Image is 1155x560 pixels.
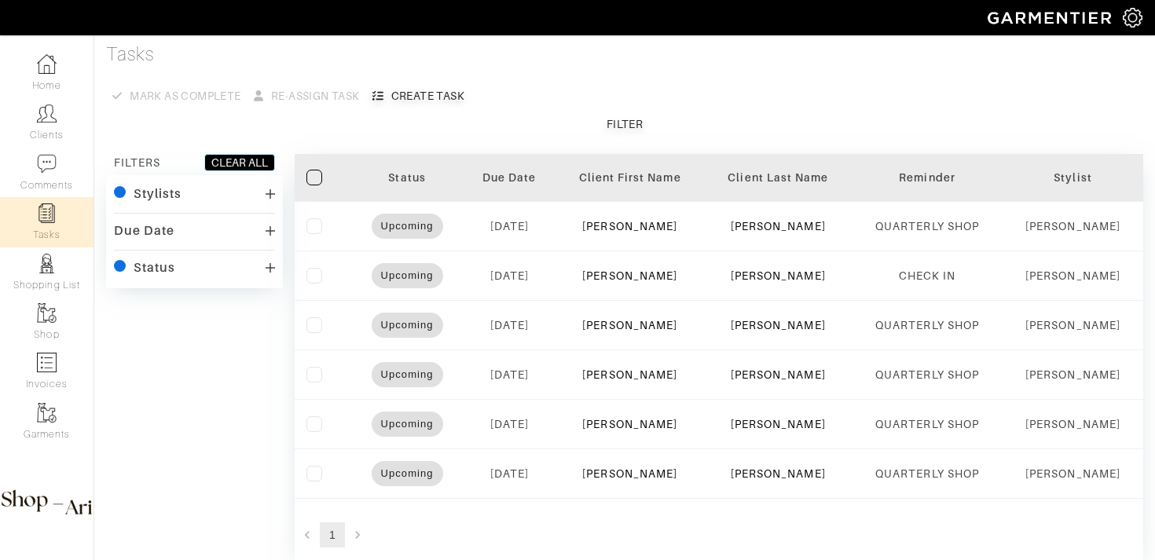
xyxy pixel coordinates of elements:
[37,303,57,323] img: garments-icon-b7da505a4dc4fd61783c78ac3ca0ef83fa9d6f193b1c9dc38574b1d14d53ca28.png
[37,254,57,273] img: stylists-icon-eb353228a002819b7ec25b43dbf5f0378dd9e0616d9560372ff212230b889e62.png
[37,54,57,74] img: dashboard-icon-dbcd8f5a0b271acd01030246c82b418ddd0df26cd7fceb0bd07c9910d44c42f6.png
[582,319,677,331] a: [PERSON_NAME]
[204,154,275,171] button: CLEAR ALL
[372,367,443,382] span: Upcoming
[1014,367,1131,382] div: [PERSON_NAME]
[37,353,57,372] img: orders-icon-0abe47150d42831381b5fb84f609e132dff9fe21cb692f30cb5eec754e2cba89.png
[490,368,529,381] span: [DATE]
[980,4,1123,31] img: garmentier-logo-header-white-b43fb05a5012e4ada735d5af1a66efaba907eab6374d6393d1fbf88cb4ef424d.png
[106,43,1143,66] h4: Tasks
[372,466,443,481] span: Upcoming
[372,268,443,284] span: Upcoming
[134,260,175,276] div: Status
[863,170,991,185] div: Reminder
[567,170,693,185] div: Client First Name
[37,104,57,123] img: clients-icon-6bae9207a08558b7cb47a8932f037763ab4055f8c8b6bfacd5dc20c3e0201464.png
[362,170,452,185] div: Status
[607,116,643,132] div: Filter
[295,522,1143,547] nav: pagination navigation
[863,268,991,284] div: CHECK IN
[1014,268,1131,284] div: [PERSON_NAME]
[372,317,443,333] span: Upcoming
[1014,466,1131,481] div: [PERSON_NAME]
[37,403,57,423] img: garments-icon-b7da505a4dc4fd61783c78ac3ca0ef83fa9d6f193b1c9dc38574b1d14d53ca28.png
[582,368,677,381] a: [PERSON_NAME]
[490,220,529,232] span: [DATE]
[717,170,840,185] div: Client Last Name
[475,170,544,185] div: Due Date
[490,418,529,430] span: [DATE]
[372,218,443,234] span: Upcoming
[582,467,677,480] a: [PERSON_NAME]
[582,269,677,282] a: [PERSON_NAME]
[863,466,991,481] div: QUARTERLY SHOP
[372,416,443,432] span: Upcoming
[863,367,991,382] div: QUARTERLY SHOP
[490,319,529,331] span: [DATE]
[863,218,991,234] div: QUARTERLY SHOP
[582,220,677,232] a: [PERSON_NAME]
[114,155,160,170] div: FILTERS
[114,223,174,239] div: Due Date
[134,186,181,202] div: Stylists
[1014,317,1131,333] div: [PERSON_NAME]
[37,154,57,174] img: comment-icon-a0a6a9ef722e966f86d9cbdc48e553b5cf19dbc54f86b18d962a5391bc8f6eb6.png
[1123,8,1142,27] img: gear-icon-white-bd11855cb880d31180b6d7d6211b90ccbf57a29d726f0c71d8c61bd08dd39cc2.png
[490,269,529,282] span: [DATE]
[106,110,1143,138] button: Filter
[731,319,826,331] a: [PERSON_NAME]
[1014,218,1131,234] div: [PERSON_NAME]
[731,269,826,282] a: [PERSON_NAME]
[731,467,826,480] a: [PERSON_NAME]
[731,220,826,232] a: [PERSON_NAME]
[582,418,677,430] a: [PERSON_NAME]
[731,368,826,381] a: [PERSON_NAME]
[391,88,464,104] div: Create Task
[211,155,268,170] div: CLEAR ALL
[1014,416,1131,432] div: [PERSON_NAME]
[490,467,529,480] span: [DATE]
[863,416,991,432] div: QUARTERLY SHOP
[37,203,57,223] img: reminder-icon-8004d30b9f0a5d33ae49ab947aed9ed385cf756f9e5892f1edd6e32f2345188e.png
[863,317,991,333] div: QUARTERLY SHOP
[1014,170,1131,185] div: Stylist
[366,82,471,110] button: Create Task
[731,418,826,430] a: [PERSON_NAME]
[320,522,345,547] button: page 1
